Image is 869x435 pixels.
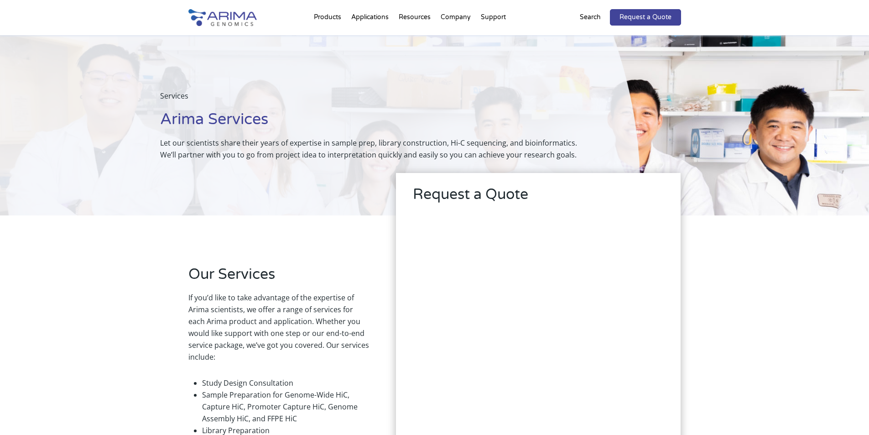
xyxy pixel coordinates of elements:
p: Let our scientists share their years of expertise in sample prep, library construction, Hi-C sequ... [160,137,594,161]
li: Sample Preparation for Genome-Wide HiC, Capture HiC, Promoter Capture HiC, Genome Assembly HiC, a... [202,389,369,425]
h2: Request a Quote [413,184,664,212]
h1: Arima Services [160,109,594,137]
p: Services [160,90,594,109]
h2: Our Services [188,264,369,292]
p: If you’d like to take advantage of the expertise of Arima scientists, we offer a range of service... [188,292,369,370]
li: Study Design Consultation [202,377,369,389]
p: Search [580,11,601,23]
img: Arima-Genomics-logo [188,9,257,26]
a: Request a Quote [610,9,681,26]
